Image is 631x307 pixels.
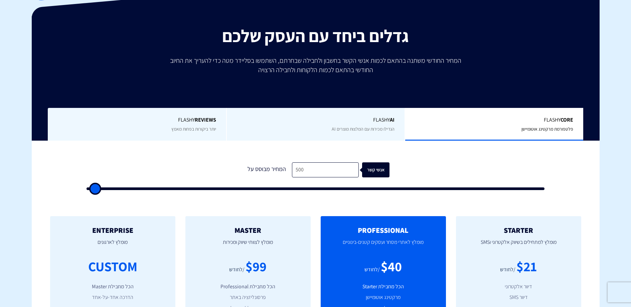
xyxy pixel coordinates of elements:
span: Flashy [415,116,573,124]
div: $40 [381,257,402,276]
li: הכל מחבילת Master [60,283,165,291]
li: פרסונליזציה באתר [195,294,301,301]
div: CUSTOM [88,257,137,276]
span: הגדילו מכירות עם המלצות מוצרים AI [332,126,395,132]
div: אנשי קשר [367,162,395,177]
p: מומלץ לארגונים [60,234,165,257]
b: REVIEWS [195,116,216,123]
div: /לחודש [229,266,245,274]
div: $21 [516,257,537,276]
li: מרקטינג אוטומיישן [331,294,436,301]
p: מומלץ לאתרי מסחר ועסקים קטנים-בינוניים [331,234,436,257]
div: /לחודש [364,266,380,274]
span: יותר ביקורות בפחות מאמץ [171,126,216,132]
h2: ENTERPRISE [60,226,165,234]
li: דיוור אלקטרוני [466,283,571,291]
li: דיוור SMS [466,294,571,301]
div: /לחודש [500,266,515,274]
h2: STARTER [466,226,571,234]
b: AI [390,116,395,123]
h2: PROFESSIONAL [331,226,436,234]
li: הדרכה אחד-על-אחד [60,294,165,301]
h2: MASTER [195,226,301,234]
b: Core [561,116,573,123]
p: המחיר החודשי משתנה בהתאם לכמות אנשי הקשר בחשבון ולחבילה שבחרתם, השתמשו בסליידר מטה כדי להעריך את ... [165,56,466,74]
span: פלטפורמת מרקטינג אוטומיישן [521,126,573,132]
span: Flashy [237,116,395,124]
h2: גדלים ביחד עם העסק שלכם [37,26,595,45]
li: הכל מחבילת Professional [195,283,301,291]
span: Flashy [58,116,216,124]
p: מומלץ לצוותי שיווק ומכירות [195,234,301,257]
li: הכל מחבילת Starter [331,283,436,291]
div: המחיר מבוסס על [242,162,292,177]
div: $99 [246,257,267,276]
p: מומלץ למתחילים בשיווק אלקטרוני וSMS [466,234,571,257]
